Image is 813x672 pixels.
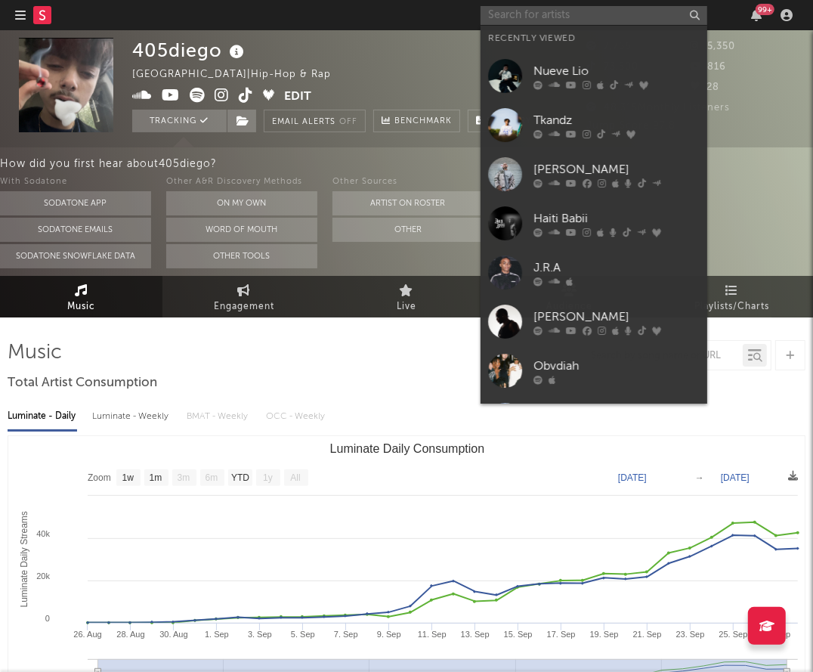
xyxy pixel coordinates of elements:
[651,276,813,317] a: Playlists/Charts
[481,248,707,297] a: J.R.A
[36,571,50,581] text: 20k
[150,473,162,484] text: 1m
[332,218,484,242] button: Other
[547,630,576,639] text: 17. Sep
[159,630,187,639] text: 30. Aug
[73,630,101,639] text: 26. Aug
[36,529,50,538] text: 40k
[533,209,700,228] div: Haiti Babii
[132,38,248,63] div: 405diego
[751,9,762,21] button: 99+
[691,62,727,72] span: 816
[481,101,707,150] a: Tkandz
[122,473,134,484] text: 1w
[19,511,29,607] text: Luminate Daily Streams
[132,66,348,84] div: [GEOGRAPHIC_DATA] | Hip-hop & Rap
[231,473,249,484] text: YTD
[533,62,700,80] div: Nueve Lio
[461,630,490,639] text: 13. Sep
[205,630,229,639] text: 1. Sep
[332,191,484,215] button: Artist on Roster
[166,191,317,215] button: On My Own
[533,308,700,326] div: [PERSON_NAME]
[481,51,707,101] a: Nueve Lio
[676,630,705,639] text: 23. Sep
[481,199,707,248] a: Haiti Babii
[694,298,769,316] span: Playlists/Charts
[481,346,707,395] a: Obvdiah
[719,630,748,639] text: 25. Sep
[488,29,700,48] div: Recently Viewed
[481,150,707,199] a: [PERSON_NAME]
[481,6,707,25] input: Search for artists
[377,630,401,639] text: 9. Sep
[290,473,300,484] text: All
[166,244,317,268] button: Other Tools
[533,259,700,277] div: J.R.A
[590,630,619,639] text: 19. Sep
[334,630,358,639] text: 7. Sep
[248,630,272,639] text: 3. Sep
[332,173,484,191] div: Other Sources
[397,298,416,316] span: Live
[162,276,325,317] a: Engagement
[264,110,366,132] button: Email AlertsOff
[284,88,311,107] button: Edit
[178,473,190,484] text: 3m
[330,442,485,455] text: Luminate Daily Consumption
[533,160,700,178] div: [PERSON_NAME]
[394,113,452,131] span: Benchmark
[206,473,218,484] text: 6m
[756,4,774,15] div: 99 +
[418,630,447,639] text: 11. Sep
[116,630,144,639] text: 28. Aug
[695,472,704,483] text: →
[166,218,317,242] button: Word Of Mouth
[618,472,647,483] text: [DATE]
[721,472,750,483] text: [DATE]
[339,118,357,126] em: Off
[92,404,172,429] div: Luminate - Weekly
[633,630,662,639] text: 21. Sep
[468,110,539,132] button: Summary
[45,614,50,623] text: 0
[263,473,273,484] text: 1y
[481,395,707,444] a: Pbvss
[691,42,736,51] span: 5,350
[762,630,791,639] text: 27. Sep
[481,297,707,346] a: [PERSON_NAME]
[691,82,720,92] span: 28
[8,404,77,429] div: Luminate - Daily
[88,473,111,484] text: Zoom
[67,298,95,316] span: Music
[533,111,700,129] div: Tkandz
[504,630,533,639] text: 15. Sep
[214,298,274,316] span: Engagement
[325,276,487,317] a: Live
[132,110,227,132] button: Tracking
[291,630,315,639] text: 5. Sep
[533,357,700,375] div: Obvdiah
[373,110,460,132] a: Benchmark
[8,374,157,392] span: Total Artist Consumption
[166,173,317,191] div: Other A&R Discovery Methods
